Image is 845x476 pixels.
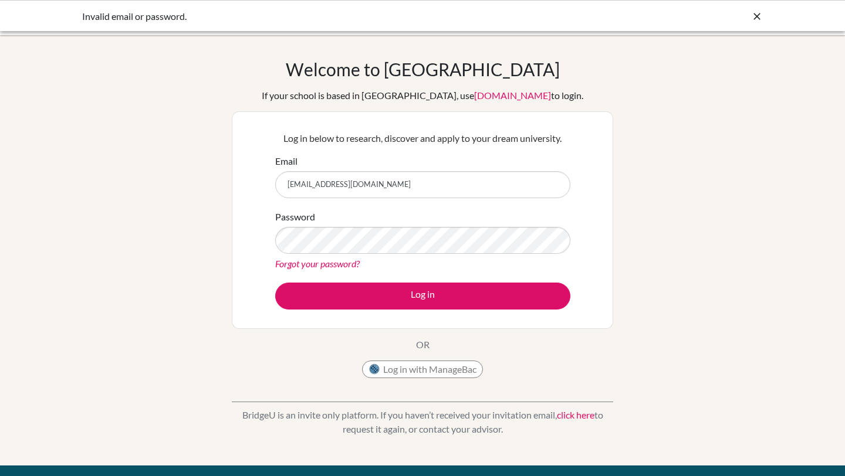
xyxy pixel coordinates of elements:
label: Password [275,210,315,224]
p: BridgeU is an invite only platform. If you haven’t received your invitation email, to request it ... [232,408,613,436]
label: Email [275,154,298,168]
a: click here [557,409,594,420]
button: Log in [275,283,570,310]
div: If your school is based in [GEOGRAPHIC_DATA], use to login. [262,89,583,103]
button: Log in with ManageBac [362,361,483,378]
p: Log in below to research, discover and apply to your dream university. [275,131,570,145]
h1: Welcome to [GEOGRAPHIC_DATA] [286,59,560,80]
a: [DOMAIN_NAME] [474,90,551,101]
a: Forgot your password? [275,258,360,269]
div: Invalid email or password. [82,9,587,23]
p: OR [416,338,430,352]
